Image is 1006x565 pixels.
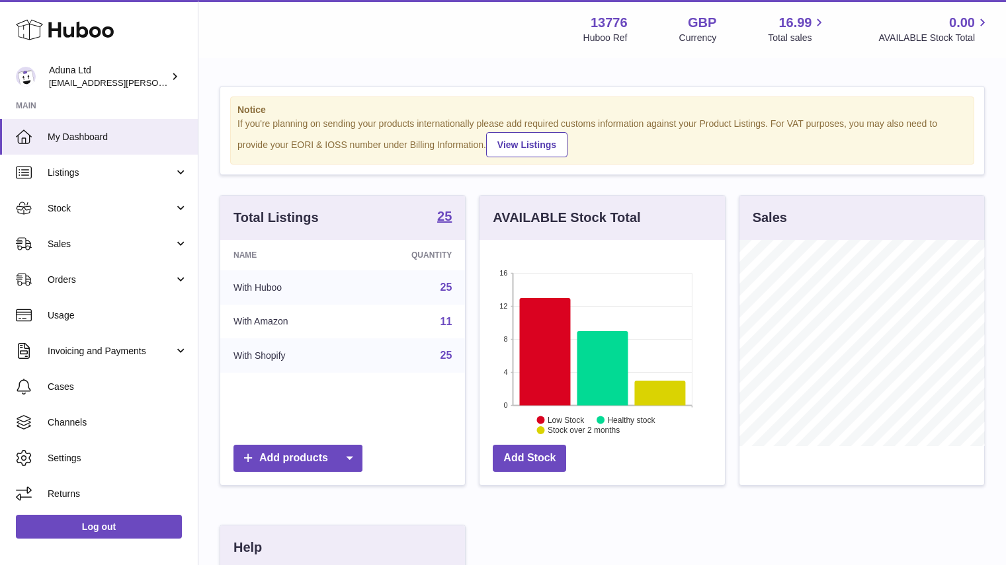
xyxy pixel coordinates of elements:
a: View Listings [486,132,567,157]
span: Returns [48,488,188,500]
strong: 25 [437,209,452,223]
h3: Sales [753,209,787,227]
span: [EMAIL_ADDRESS][PERSON_NAME][PERSON_NAME][DOMAIN_NAME] [49,77,336,88]
th: Quantity [355,240,466,270]
td: With Amazon [220,305,355,339]
h3: Help [233,539,262,556]
text: 12 [500,302,508,310]
span: Invoicing and Payments [48,345,174,358]
span: AVAILABLE Stock Total [878,32,990,44]
strong: Notice [237,104,967,116]
span: Channels [48,416,188,429]
img: deborahe.kamara@aduna.com [16,67,36,87]
span: 0.00 [949,14,975,32]
td: With Shopify [220,338,355,373]
h3: Total Listings [233,209,319,227]
span: Listings [48,167,174,179]
span: 16.99 [778,14,812,32]
span: Usage [48,309,188,322]
strong: 13776 [591,14,628,32]
div: Aduna Ltd [49,64,168,89]
text: 0 [504,401,508,409]
span: Orders [48,274,174,286]
span: Stock [48,202,174,215]
a: Add products [233,445,362,472]
th: Name [220,240,355,270]
div: Currency [679,32,717,44]
text: Stock over 2 months [548,426,620,435]
span: Cases [48,381,188,393]
text: 16 [500,269,508,277]
a: 0.00 AVAILABLE Stock Total [878,14,990,44]
a: 11 [440,316,452,327]
div: If you're planning on sending your products internationally please add required customs informati... [237,118,967,157]
text: 8 [504,335,508,343]
span: Total sales [768,32,827,44]
span: Settings [48,452,188,465]
a: 25 [440,350,452,361]
div: Huboo Ref [583,32,628,44]
span: My Dashboard [48,131,188,143]
text: Healthy stock [608,415,656,424]
a: Add Stock [493,445,566,472]
span: Sales [48,238,174,250]
text: Low Stock [548,415,585,424]
a: 25 [440,282,452,293]
a: Log out [16,515,182,539]
h3: AVAILABLE Stock Total [493,209,640,227]
a: 16.99 Total sales [768,14,827,44]
td: With Huboo [220,270,355,305]
a: 25 [437,209,452,225]
strong: GBP [688,14,716,32]
text: 4 [504,368,508,376]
